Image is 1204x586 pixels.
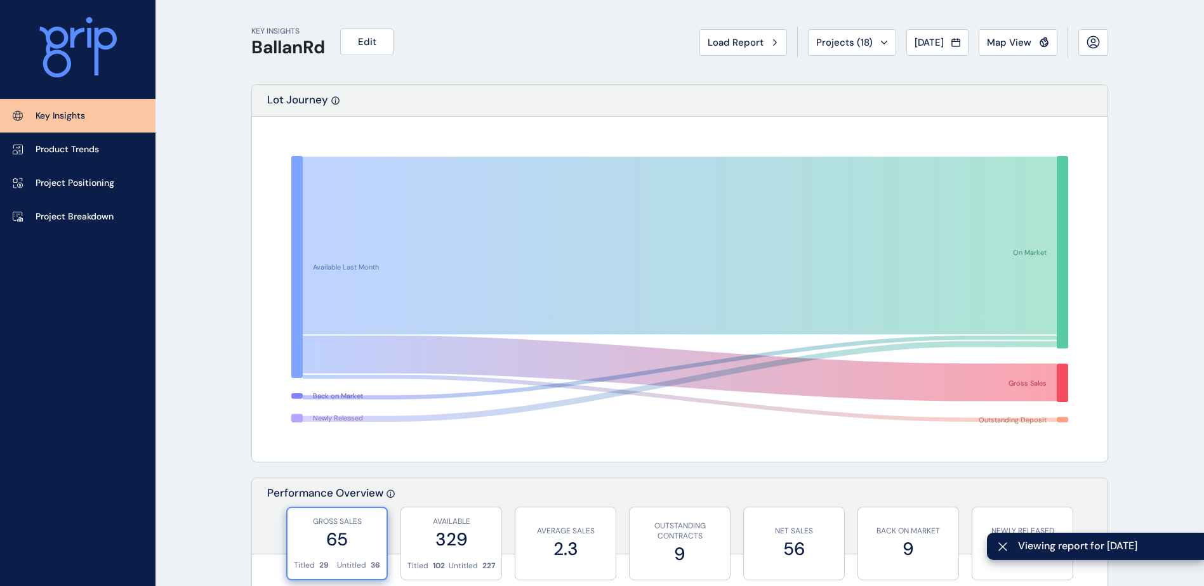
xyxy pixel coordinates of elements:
[449,561,478,571] p: Untitled
[750,537,838,561] label: 56
[407,516,495,527] p: AVAILABLE
[522,526,609,537] p: AVERAGE SALES
[708,36,764,49] span: Load Report
[251,26,325,37] p: KEY INSIGHTS
[522,537,609,561] label: 2.3
[267,93,328,116] p: Lot Journey
[319,560,329,571] p: 29
[251,37,325,58] h1: BallanRd
[864,526,952,537] p: BACK ON MARKET
[699,29,787,56] button: Load Report
[407,561,428,571] p: Titled
[482,561,495,571] p: 227
[906,29,969,56] button: [DATE]
[294,516,380,527] p: GROSS SALES
[864,537,952,561] label: 9
[816,36,873,49] span: Projects ( 18 )
[36,211,114,223] p: Project Breakdown
[433,561,445,571] p: 102
[36,110,85,122] p: Key Insights
[371,560,380,571] p: 36
[337,560,366,571] p: Untitled
[36,177,114,190] p: Project Positioning
[407,527,495,552] label: 329
[294,527,380,552] label: 65
[979,526,1066,537] p: NEWLY RELEASED
[636,521,724,542] p: OUTSTANDING CONTRACTS
[979,29,1057,56] button: Map View
[808,29,896,56] button: Projects (18)
[1018,539,1194,553] span: Viewing report for [DATE]
[979,537,1066,561] label: 12
[36,143,99,156] p: Product Trends
[294,560,315,571] p: Titled
[636,542,724,566] label: 9
[915,36,944,49] span: [DATE]
[987,36,1031,49] span: Map View
[340,29,394,55] button: Edit
[358,36,376,48] span: Edit
[267,486,383,554] p: Performance Overview
[750,526,838,537] p: NET SALES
